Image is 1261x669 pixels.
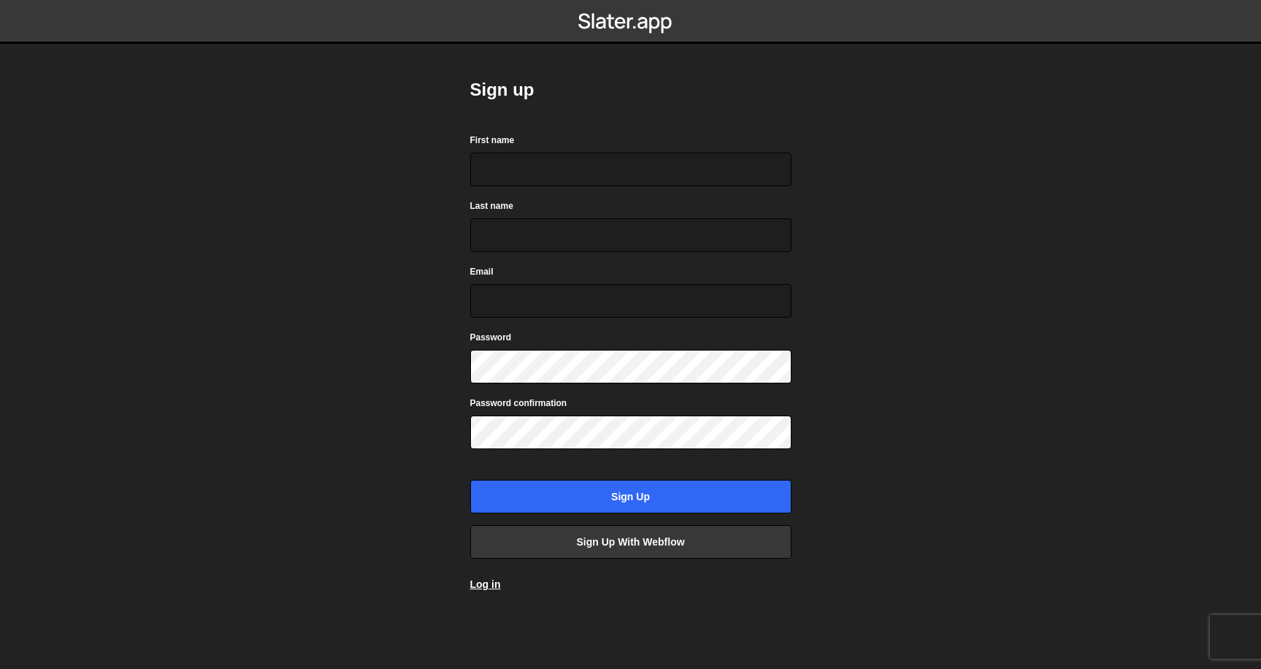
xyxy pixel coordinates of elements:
label: Password [470,330,512,345]
label: Last name [470,199,513,213]
label: Email [470,264,494,279]
label: Password confirmation [470,396,567,410]
a: Log in [470,578,501,590]
h2: Sign up [470,78,792,102]
input: Sign up [470,480,792,513]
label: First name [470,133,515,148]
a: Sign up with Webflow [470,525,792,559]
